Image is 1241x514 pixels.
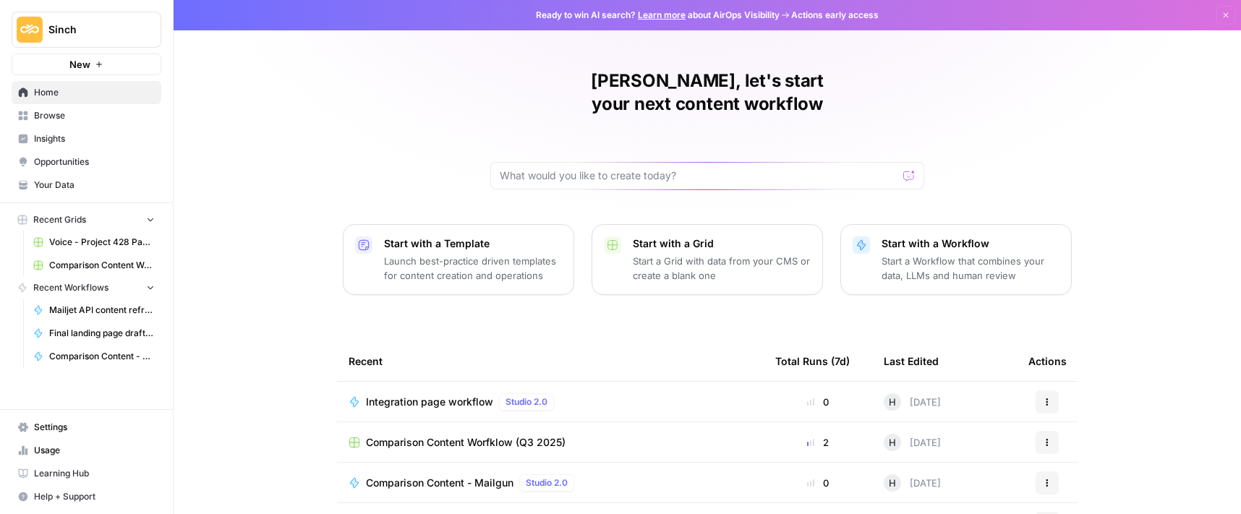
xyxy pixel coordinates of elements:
img: Sinch Logo [17,17,43,43]
p: Start a Workflow that combines your data, LLMs and human review [882,254,1059,283]
span: Settings [34,421,155,434]
span: Learning Hub [34,467,155,480]
span: Final landing page drafter for Project 428 ([PERSON_NAME]) [49,327,155,340]
button: Start with a GridStart a Grid with data from your CMS or create a blank one [592,224,823,295]
span: Opportunities [34,155,155,168]
button: Start with a TemplateLaunch best-practice driven templates for content creation and operations [343,224,574,295]
div: 0 [775,476,861,490]
span: Help + Support [34,490,155,503]
div: [DATE] [884,474,941,492]
a: Settings [12,416,161,439]
div: 2 [775,435,861,450]
a: Learn more [638,9,686,20]
span: Comparison Content Worfklow (Q3 2025) [49,259,155,272]
div: Last Edited [884,341,939,381]
p: Start with a Template [384,236,562,251]
button: Recent Workflows [12,277,161,299]
span: Actions early access [791,9,879,22]
span: Studio 2.0 [506,395,547,408]
span: New [69,57,90,72]
span: Home [34,86,155,99]
a: Voice - Project 428 Page Builder Tracker [27,231,161,254]
span: Ready to win AI search? about AirOps Visibility [536,9,780,22]
button: Recent Grids [12,209,161,231]
a: Insights [12,127,161,150]
span: H [889,476,896,490]
div: [DATE] [884,393,941,411]
span: Recent Workflows [33,281,108,294]
span: Integration page workflow [366,395,493,409]
button: Start with a WorkflowStart a Workflow that combines your data, LLMs and human review [840,224,1072,295]
span: H [889,395,896,409]
a: Integration page workflowStudio 2.0 [349,393,752,411]
span: Insights [34,132,155,145]
a: Comparison Content - MailgunStudio 2.0 [349,474,752,492]
a: Final landing page drafter for Project 428 ([PERSON_NAME]) [27,322,161,345]
a: Comparison Content Worfklow (Q3 2025) [27,254,161,277]
span: Comparison Content Worfklow (Q3 2025) [366,435,566,450]
p: Start with a Workflow [882,236,1059,251]
div: Actions [1028,341,1067,381]
span: Sinch [48,22,136,37]
input: What would you like to create today? [500,168,897,183]
p: Launch best-practice driven templates for content creation and operations [384,254,562,283]
a: Comparison Content Worfklow (Q3 2025) [349,435,752,450]
span: Browse [34,109,155,122]
span: Mailjet API content refresh [49,304,155,317]
span: H [889,435,896,450]
span: Your Data [34,179,155,192]
span: Recent Grids [33,213,86,226]
p: Start with a Grid [633,236,811,251]
a: Usage [12,439,161,462]
a: Home [12,81,161,104]
a: Opportunities [12,150,161,174]
span: Voice - Project 428 Page Builder Tracker [49,236,155,249]
button: Help + Support [12,485,161,508]
a: Learning Hub [12,462,161,485]
a: Comparison Content - Mailgun [27,345,161,368]
span: Studio 2.0 [526,476,568,489]
div: Recent [349,341,752,381]
h1: [PERSON_NAME], let's start your next content workflow [490,69,924,116]
a: Mailjet API content refresh [27,299,161,322]
span: Usage [34,444,155,457]
div: [DATE] [884,434,941,451]
button: Workspace: Sinch [12,12,161,48]
a: Browse [12,104,161,127]
span: Comparison Content - Mailgun [366,476,513,490]
a: Your Data [12,174,161,197]
p: Start a Grid with data from your CMS or create a blank one [633,254,811,283]
button: New [12,53,161,75]
div: 0 [775,395,861,409]
span: Comparison Content - Mailgun [49,350,155,363]
div: Total Runs (7d) [775,341,850,381]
